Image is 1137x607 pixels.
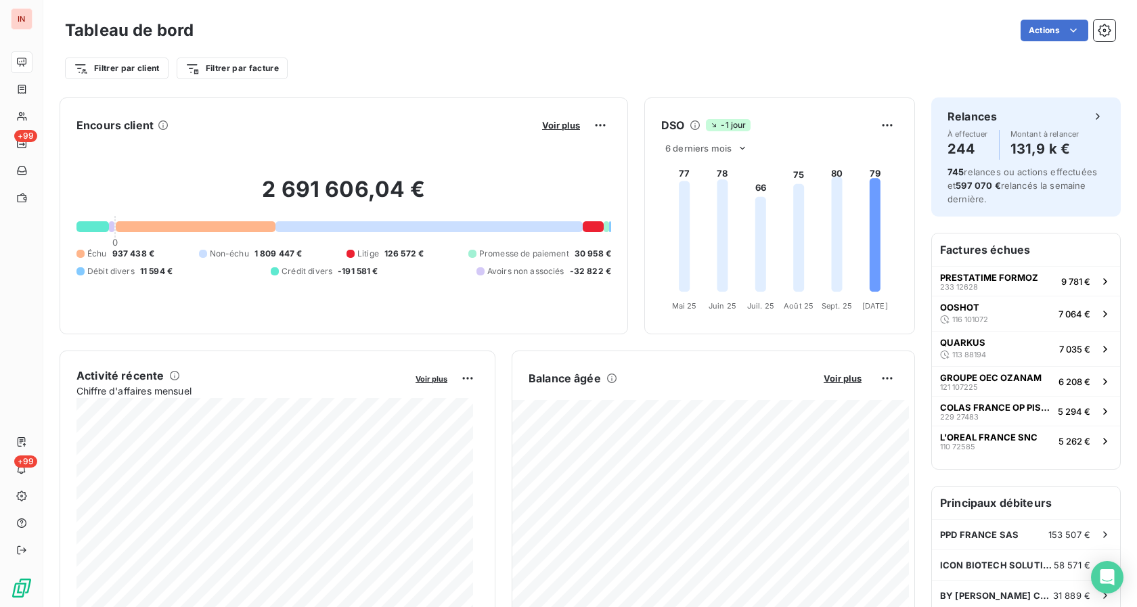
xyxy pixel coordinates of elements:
span: Échu [87,248,107,260]
tspan: Juin 25 [709,301,736,311]
span: 116 101072 [952,315,988,323]
span: 5 294 € [1058,406,1090,417]
h6: Factures échues [932,233,1120,266]
button: COLAS FRANCE OP PISTE 1229 274835 294 € [932,396,1120,426]
tspan: Mai 25 [672,301,697,311]
span: 31 889 € [1053,590,1090,601]
span: Chiffre d'affaires mensuel [76,384,406,398]
button: Actions [1021,20,1088,41]
span: 126 572 € [384,248,424,260]
span: 58 571 € [1054,560,1090,570]
tspan: Sept. 25 [822,301,852,311]
span: 229 27483 [940,413,979,421]
span: 121 107225 [940,383,978,391]
h6: DSO [661,117,684,133]
span: 6 derniers mois [665,143,732,154]
h2: 2 691 606,04 € [76,176,611,217]
span: 5 262 € [1058,436,1090,447]
span: GROUPE OEC OZANAM [940,372,1042,383]
span: 6 208 € [1058,376,1090,387]
h6: Principaux débiteurs [932,487,1120,519]
span: 233 12628 [940,283,978,291]
span: À effectuer [947,130,988,138]
span: 11 594 € [140,265,173,277]
div: Open Intercom Messenger [1091,561,1123,593]
span: relances ou actions effectuées et relancés la semaine dernière. [947,166,1097,204]
span: Litige [357,248,379,260]
span: COLAS FRANCE OP PISTE 1 [940,402,1052,413]
span: QUARKUS [940,337,985,348]
span: Crédit divers [282,265,332,277]
span: Non-échu [210,248,249,260]
span: 745 [947,166,964,177]
h6: Relances [947,108,997,125]
span: 113 88194 [952,351,986,359]
h3: Tableau de bord [65,18,194,43]
button: Filtrer par facture [177,58,288,79]
button: Filtrer par client [65,58,169,79]
div: IN [11,8,32,30]
button: PRESTATIME FORMOZ233 126289 781 € [932,266,1120,296]
span: Avoirs non associés [487,265,564,277]
button: GROUPE OEC OZANAM121 1072256 208 € [932,366,1120,396]
span: 0 [112,237,118,248]
span: PPD FRANCE SAS [940,529,1019,540]
button: L'OREAL FRANCE SNC110 725855 262 € [932,426,1120,455]
button: QUARKUS113 881947 035 € [932,331,1120,366]
span: Voir plus [824,373,862,384]
span: -32 822 € [570,265,611,277]
span: -191 581 € [338,265,378,277]
span: Promesse de paiement [479,248,569,260]
span: +99 [14,455,37,468]
button: Voir plus [538,119,584,131]
button: Voir plus [820,372,866,384]
h6: Encours client [76,117,154,133]
span: 1 809 447 € [254,248,303,260]
img: Logo LeanPay [11,577,32,599]
h6: Balance âgée [529,370,601,386]
span: 937 438 € [112,248,154,260]
span: BY [PERSON_NAME] COMPANIES [940,590,1053,601]
tspan: Août 25 [784,301,813,311]
span: 110 72585 [940,443,975,451]
h4: 131,9 k € [1010,138,1079,160]
button: OOSHOT116 1010727 064 € [932,296,1120,331]
span: -1 jour [706,119,750,131]
span: Voir plus [416,374,447,384]
span: OOSHOT [940,302,979,313]
tspan: Juil. 25 [747,301,774,311]
tspan: [DATE] [862,301,888,311]
span: +99 [14,130,37,142]
h6: Activité récente [76,367,164,384]
span: 9 781 € [1061,276,1090,287]
h4: 244 [947,138,988,160]
span: ICON BIOTECH SOLUTION [940,560,1054,570]
span: 597 070 € [956,180,1000,191]
span: 153 507 € [1048,529,1090,540]
span: Montant à relancer [1010,130,1079,138]
span: L'OREAL FRANCE SNC [940,432,1038,443]
button: Voir plus [411,372,451,384]
span: Débit divers [87,265,135,277]
span: Voir plus [542,120,580,131]
span: PRESTATIME FORMOZ [940,272,1038,283]
span: 7 035 € [1059,344,1090,355]
span: 30 958 € [575,248,611,260]
span: 7 064 € [1058,309,1090,319]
